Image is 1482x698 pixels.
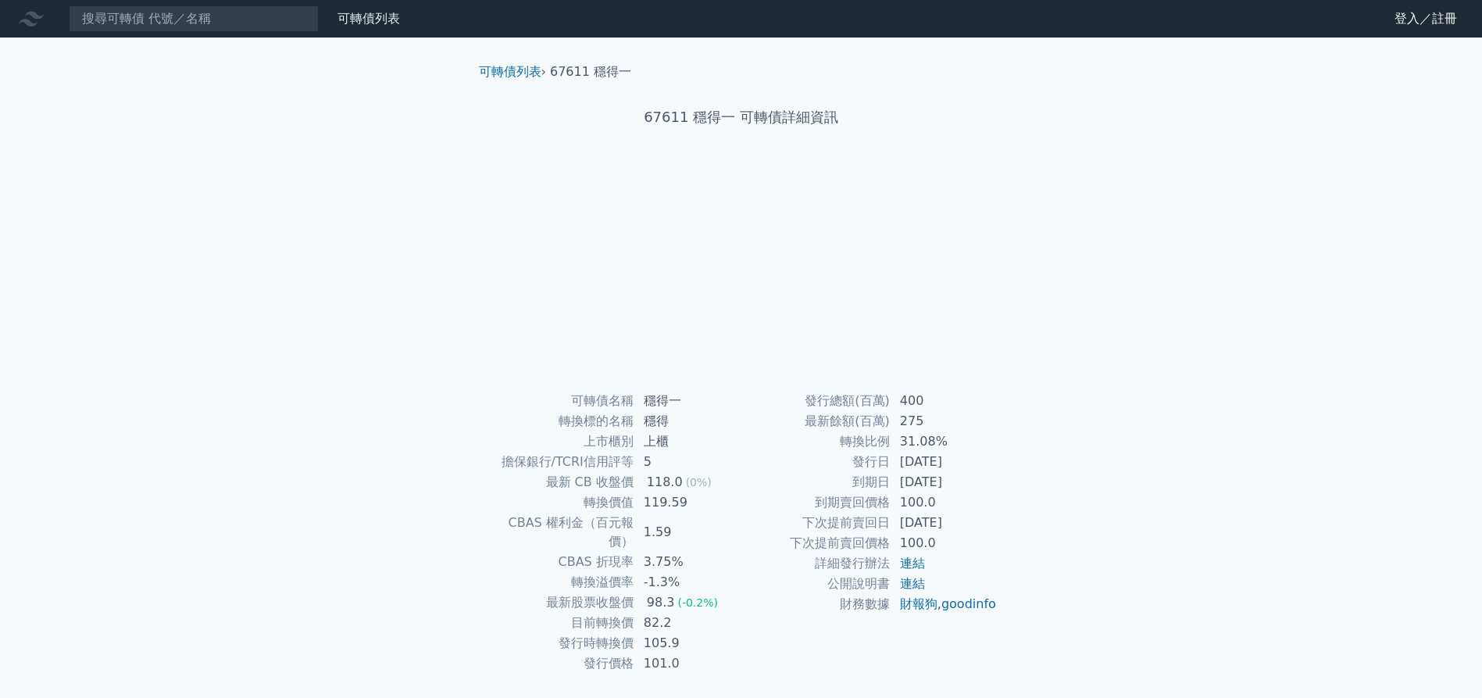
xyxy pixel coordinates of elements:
td: 101.0 [634,653,741,674]
td: 400 [891,391,998,411]
div: 98.3 [644,593,678,612]
td: 下次提前賣回日 [741,513,891,533]
a: 連結 [900,556,925,571]
li: 67611 穩得一 [550,63,631,81]
td: 275 [891,411,998,431]
div: 118.0 [644,473,686,492]
td: 轉換溢價率 [485,572,634,592]
td: 下次提前賣回價格 [741,533,891,553]
td: [DATE] [891,513,998,533]
td: [DATE] [891,472,998,492]
td: 轉換價值 [485,492,634,513]
td: 上市櫃別 [485,431,634,452]
td: CBAS 折現率 [485,552,634,572]
a: 連結 [900,576,925,591]
td: , [891,594,998,614]
input: 搜尋可轉債 代號／名稱 [69,5,319,32]
span: (0%) [686,476,712,489]
td: 82.2 [634,613,741,633]
td: 財務數據 [741,594,891,614]
td: 5 [634,452,741,472]
td: 100.0 [891,533,998,553]
td: 發行價格 [485,653,634,674]
td: 可轉債名稱 [485,391,634,411]
td: 最新 CB 收盤價 [485,472,634,492]
a: 財報狗 [900,596,937,611]
td: 上櫃 [634,431,741,452]
li: › [479,63,546,81]
td: 100.0 [891,492,998,513]
td: -1.3% [634,572,741,592]
h1: 67611 穩得一 可轉債詳細資訊 [466,106,1016,128]
td: 穩得 [634,411,741,431]
td: 穩得一 [634,391,741,411]
td: 1.59 [634,513,741,552]
a: 可轉債列表 [479,64,541,79]
td: 轉換比例 [741,431,891,452]
td: 擔保銀行/TCRI信用評等 [485,452,634,472]
td: 到期日 [741,472,891,492]
td: 轉換標的名稱 [485,411,634,431]
td: 3.75% [634,552,741,572]
td: 發行日 [741,452,891,472]
td: 最新餘額(百萬) [741,411,891,431]
td: 最新股票收盤價 [485,592,634,613]
td: 目前轉換價 [485,613,634,633]
td: [DATE] [891,452,998,472]
td: 詳細發行辦法 [741,553,891,574]
td: 公開說明書 [741,574,891,594]
td: 到期賣回價格 [741,492,891,513]
td: 105.9 [634,633,741,653]
td: 發行總額(百萬) [741,391,891,411]
td: CBAS 權利金（百元報價） [485,513,634,552]
a: 可轉債列表 [337,11,400,26]
td: 發行時轉換價 [485,633,634,653]
a: goodinfo [941,596,996,611]
td: 119.59 [634,492,741,513]
a: 登入／註冊 [1382,6,1470,31]
span: (-0.2%) [677,596,718,609]
td: 31.08% [891,431,998,452]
